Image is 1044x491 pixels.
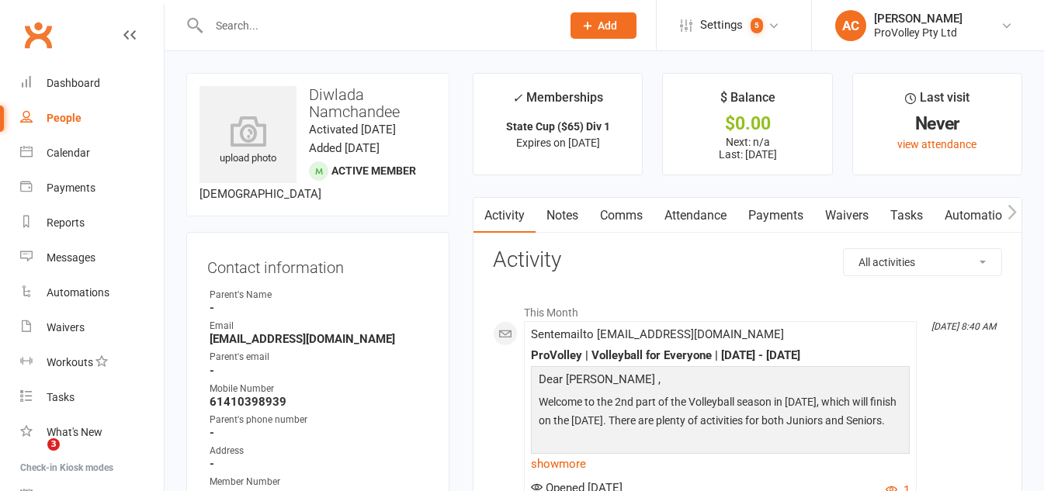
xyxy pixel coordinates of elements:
[210,426,428,440] strong: -
[210,382,428,396] div: Mobile Number
[493,296,1002,321] li: This Month
[879,198,934,233] a: Tasks
[473,198,536,233] a: Activity
[16,438,53,475] iframe: Intercom live chat
[20,206,164,240] a: Reports
[210,457,428,471] strong: -
[47,391,75,403] div: Tasks
[20,171,164,206] a: Payments
[589,198,654,233] a: Comms
[931,321,996,332] i: [DATE] 8:40 AM
[309,141,380,155] time: Added [DATE]
[47,147,90,159] div: Calendar
[210,444,428,458] div: Address
[20,66,164,101] a: Dashboard
[835,10,866,41] div: AC
[47,182,95,194] div: Payments
[700,8,743,43] span: Settings
[199,116,297,167] div: upload photo
[677,116,817,132] div: $0.00
[867,116,1008,132] div: Never
[207,253,428,276] h3: Contact information
[571,12,636,39] button: Add
[737,198,814,233] a: Payments
[598,19,617,32] span: Add
[539,396,897,427] span: Welcome to the 2nd part of the Volleyball season in [DATE], which will finish on the [DATE]. Ther...
[814,198,879,233] a: Waivers
[210,364,428,378] strong: -
[47,356,93,368] div: Workouts
[531,453,910,475] a: show more
[516,137,600,149] span: Expires on [DATE]
[897,138,976,150] a: view attendance
[210,475,428,489] div: Member Number
[210,288,428,303] div: Parent's Name
[512,91,522,105] i: ✓
[47,286,109,299] div: Automations
[47,321,85,334] div: Waivers
[47,77,100,89] div: Dashboard
[210,301,428,315] strong: -
[210,350,428,365] div: Parent's email
[20,415,164,450] a: What's New
[536,198,589,233] a: Notes
[512,88,603,116] div: Memberships
[934,198,1026,233] a: Automations
[47,251,95,264] div: Messages
[204,15,550,36] input: Search...
[47,426,102,438] div: What's New
[20,345,164,380] a: Workouts
[677,136,817,161] p: Next: n/a Last: [DATE]
[199,86,436,120] h3: Diwlada Namchandee
[47,216,85,229] div: Reports
[210,332,428,346] strong: [EMAIL_ADDRESS][DOMAIN_NAME]
[309,123,396,137] time: Activated [DATE]
[531,327,784,341] span: Sent email to [EMAIL_ADDRESS][DOMAIN_NAME]
[20,101,164,136] a: People
[506,120,610,133] strong: State Cup ($65) Div 1
[905,88,969,116] div: Last visit
[535,370,906,392] p: Dear [PERSON_NAME] ,
[751,18,763,33] span: 5
[210,319,428,334] div: Email
[47,438,60,451] span: 3
[331,164,416,177] span: Active member
[20,275,164,310] a: Automations
[20,240,164,275] a: Messages
[720,88,775,116] div: $ Balance
[493,248,1002,272] h3: Activity
[210,395,428,409] strong: 61410398939
[20,310,164,345] a: Waivers
[654,198,737,233] a: Attendance
[210,413,428,427] div: Parent's phone number
[199,187,321,201] span: [DEMOGRAPHIC_DATA]
[874,26,962,40] div: ProVolley Pty Ltd
[20,136,164,171] a: Calendar
[20,380,164,415] a: Tasks
[874,12,962,26] div: [PERSON_NAME]
[531,349,910,362] div: ProVolley | Volleyball for Everyone | [DATE] - [DATE]
[19,16,57,54] a: Clubworx
[47,112,82,124] div: People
